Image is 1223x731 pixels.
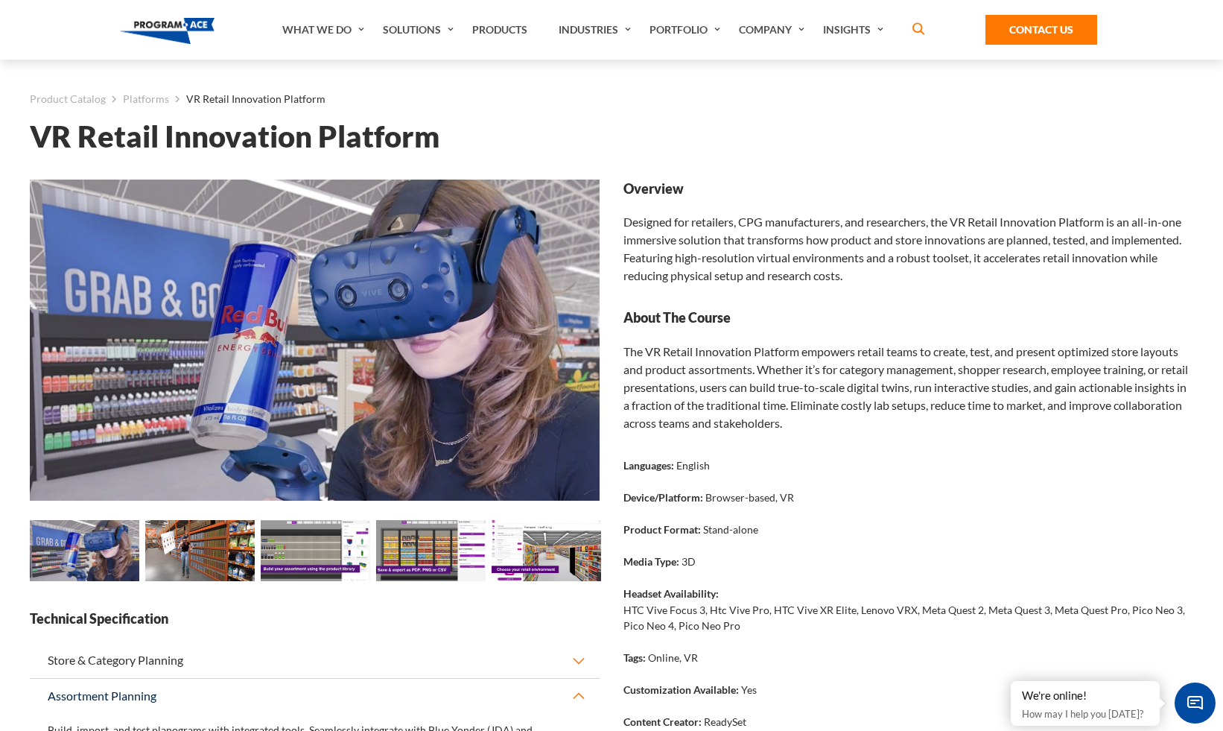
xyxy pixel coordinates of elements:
p: Online, VR [648,650,698,665]
strong: Languages: [623,459,674,472]
p: How may I help you [DATE]? [1022,705,1149,723]
img: VR Retail Innovation Platform - Preview 4 [492,520,601,582]
h1: VR Retail Innovation Platform [30,124,1193,150]
strong: Media Type: [623,555,679,568]
strong: Content Creator: [623,715,702,728]
a: Contact Us [985,15,1097,45]
p: English [676,458,710,473]
button: Assortment Planning [30,679,600,713]
p: Stand-alone [703,522,758,537]
img: VR Retail Innovation Platform - Preview 1 [145,520,255,582]
strong: Product Format: [623,523,701,536]
button: Store & Category Planning [30,643,600,677]
strong: Device/Platform: [623,491,703,504]
p: ReadySet [704,714,746,730]
strong: Customization Available: [623,683,739,696]
strong: Technical Specification [30,610,600,628]
p: HTC Vive Focus 3, Htc Vive Pro, HTC Vive XR Elite, Lenovo VRX, Meta Quest 2, Meta Quest 3, Meta Q... [623,602,1193,633]
li: VR Retail Innovation Platform [169,89,325,109]
div: Designed for retailers, CPG manufacturers, and researchers, the VR Retail Innovation Platform is ... [623,180,1193,285]
span: Chat Widget [1175,683,1216,724]
strong: Headset Availability: [623,587,719,600]
div: We're online! [1022,689,1149,703]
img: VR Retail Innovation Platform - Preview 0 [30,180,600,500]
p: Yes [741,682,757,697]
img: Program-Ace [120,18,215,44]
p: Browser-based, VR [705,490,794,505]
p: 3D [682,554,696,569]
img: VR Retail Innovation Platform - Preview 2 [261,520,370,582]
a: Product Catalog [30,89,106,109]
img: VR Retail Innovation Platform - Preview 0 [30,520,139,582]
strong: Overview [623,180,1193,198]
strong: About The Course [623,308,1193,327]
div: The VR Retail Innovation Platform empowers retail teams to create, test, and present optimized st... [623,343,1193,432]
strong: Tags: [623,651,646,664]
img: VR Retail Innovation Platform - Preview 3 [376,520,486,582]
nav: breadcrumb [30,89,1193,109]
a: Platforms [123,89,169,109]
